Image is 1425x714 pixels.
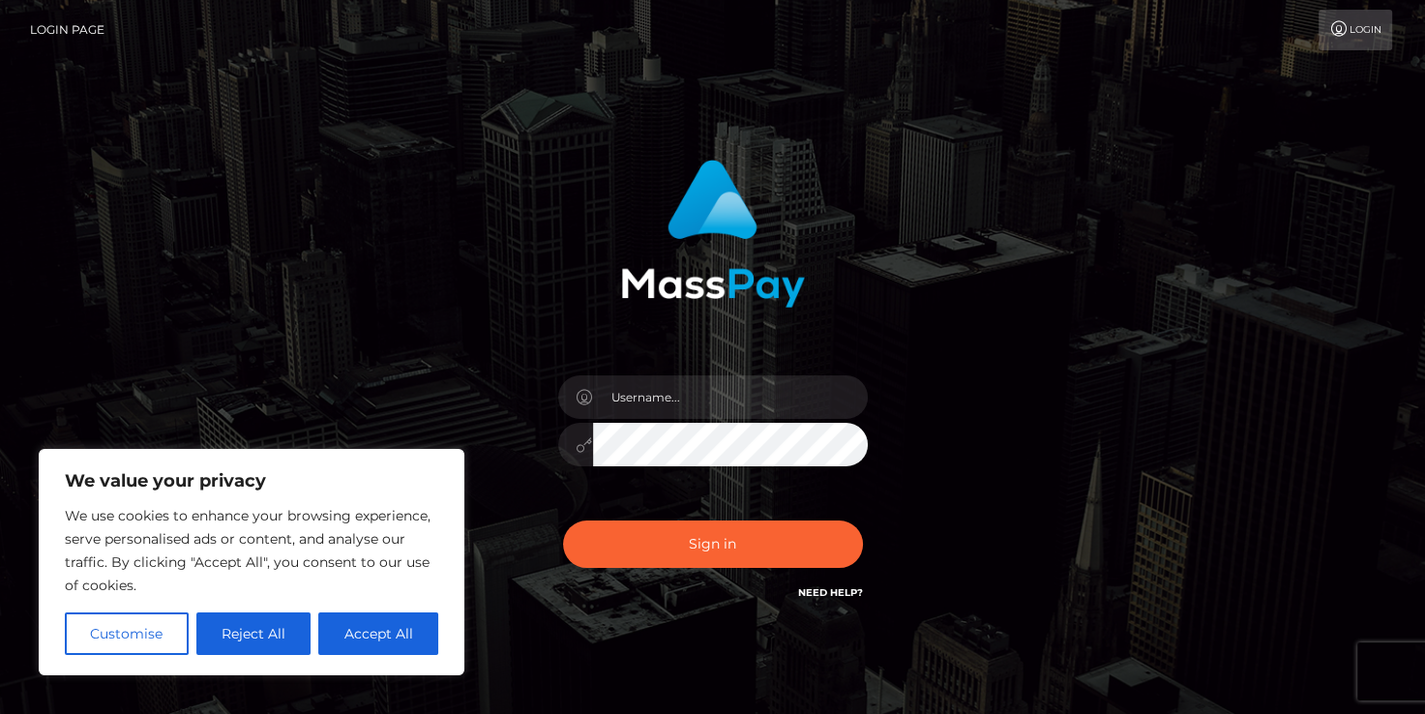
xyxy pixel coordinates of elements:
[39,449,464,675] div: We value your privacy
[65,504,438,597] p: We use cookies to enhance your browsing experience, serve personalised ads or content, and analys...
[196,612,312,655] button: Reject All
[621,160,805,308] img: MassPay Login
[65,469,438,492] p: We value your privacy
[65,612,189,655] button: Customise
[318,612,438,655] button: Accept All
[563,521,863,568] button: Sign in
[1319,10,1392,50] a: Login
[30,10,104,50] a: Login Page
[798,586,863,599] a: Need Help?
[593,375,868,419] input: Username...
